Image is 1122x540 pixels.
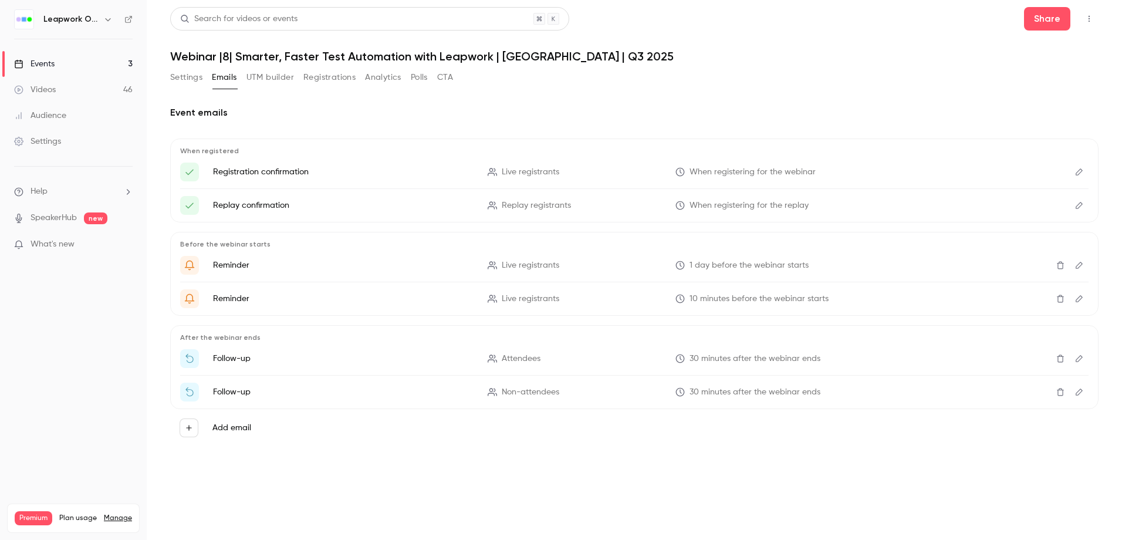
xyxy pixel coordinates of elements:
[180,289,1089,308] li: {{ event_name }} is about to go live
[1024,7,1070,31] button: Share
[84,212,107,224] span: new
[31,212,77,224] a: SpeakerHub
[14,84,56,96] div: Videos
[303,68,356,87] button: Registrations
[180,383,1089,401] li: Watch the replay of {{ event_name }}
[1070,349,1089,368] button: Edit
[690,259,809,272] span: 1 day before the webinar starts
[212,68,236,87] button: Emails
[59,514,97,523] span: Plan usage
[213,200,474,211] p: Replay confirmation
[502,293,559,305] span: Live registrants
[31,238,75,251] span: What's new
[180,13,298,25] div: Search for videos or events
[119,239,133,250] iframe: Noticeable Trigger
[180,239,1089,249] p: Before the webinar starts
[502,386,559,399] span: Non-attendees
[1051,256,1070,275] button: Delete
[1070,163,1089,181] button: Edit
[170,49,1099,63] h1: Webinar |8| Smarter, Faster Test Automation with Leapwork | [GEOGRAPHIC_DATA] | Q3 2025
[180,256,1089,275] li: {{ event_name }} is about to go live
[246,68,294,87] button: UTM builder
[14,185,133,198] li: help-dropdown-opener
[502,166,559,178] span: Live registrants
[213,386,474,398] p: Follow-up
[170,106,1099,120] h2: Event emails
[1070,289,1089,308] button: Edit
[14,58,55,70] div: Events
[1051,289,1070,308] button: Delete
[1051,349,1070,368] button: Delete
[15,511,52,525] span: Premium
[180,163,1089,181] li: Here's your access link to {{ event_name }}!
[1051,383,1070,401] button: Delete
[1070,383,1089,401] button: Edit
[15,10,33,29] img: Leapwork Online Event
[690,166,816,178] span: When registering for the webinar
[14,136,61,147] div: Settings
[437,68,453,87] button: CTA
[411,68,428,87] button: Polls
[365,68,401,87] button: Analytics
[31,185,48,198] span: Help
[180,146,1089,156] p: When registered
[213,166,474,178] p: Registration confirmation
[14,110,66,122] div: Audience
[502,200,571,212] span: Replay registrants
[104,514,132,523] a: Manage
[1070,196,1089,215] button: Edit
[690,386,820,399] span: 30 minutes after the webinar ends
[170,68,202,87] button: Settings
[180,349,1089,368] li: Thanks for attending {{ event_name }}
[502,353,540,365] span: Attendees
[180,333,1089,342] p: After the webinar ends
[690,293,829,305] span: 10 minutes before the webinar starts
[212,422,251,434] label: Add email
[180,196,1089,215] li: Here's your access link to {{ event_name }}!
[213,353,474,365] p: Follow-up
[502,259,559,272] span: Live registrants
[690,200,809,212] span: When registering for the replay
[1070,256,1089,275] button: Edit
[43,14,99,25] h6: Leapwork Online Event
[690,353,820,365] span: 30 minutes after the webinar ends
[213,259,474,271] p: Reminder
[213,293,474,305] p: Reminder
